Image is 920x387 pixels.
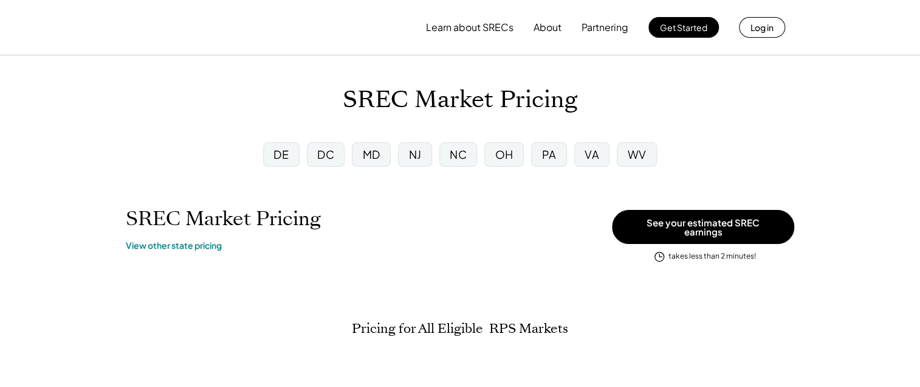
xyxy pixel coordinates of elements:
h1: SREC Market Pricing [126,207,321,231]
button: Learn about SRECs [426,15,513,40]
h2: Pricing for All Eligible RPS Markets [352,321,568,336]
div: OH [495,147,513,162]
h1: SREC Market Pricing [343,86,577,114]
button: See your estimated SREC earnings [612,210,794,244]
div: NC [450,147,467,162]
button: Partnering [582,15,628,40]
div: VA [585,147,599,162]
div: PA [541,147,556,162]
div: NJ [408,147,421,162]
div: WV [628,147,647,162]
a: View other state pricing [126,240,222,252]
div: MD [363,147,380,162]
button: Get Started [648,17,719,38]
div: takes less than 2 minutes! [668,251,756,262]
button: Log in [739,17,785,38]
div: DE [273,147,289,162]
img: yH5BAEAAAAALAAAAAABAAEAAAIBRAA7 [135,7,236,48]
button: About [534,15,561,40]
div: DC [317,147,334,162]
